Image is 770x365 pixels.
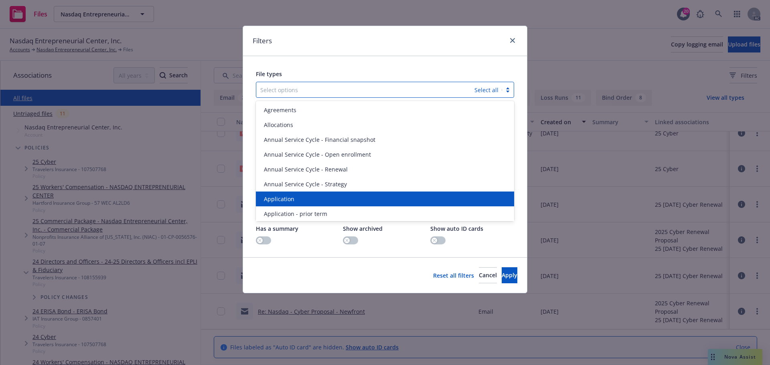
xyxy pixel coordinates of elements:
[430,225,483,232] span: Show auto ID cards
[253,36,272,46] h1: Filters
[264,195,294,203] span: Application
[508,36,517,45] a: close
[474,86,498,94] a: Select all
[264,121,293,129] span: Allocations
[264,135,375,144] span: Annual Service Cycle - Financial snapshot
[264,106,296,114] span: Agreements
[264,150,371,159] span: Annual Service Cycle - Open enrollment
[343,225,383,232] span: Show archived
[502,271,517,279] span: Apply
[479,267,497,283] button: Cancel
[256,225,298,232] span: Has a summary
[256,70,282,78] span: File types
[264,180,347,188] span: Annual Service Cycle - Strategy
[264,210,327,218] span: Application - prior term
[479,271,497,279] span: Cancel
[264,165,348,173] span: Annual Service Cycle - Renewal
[433,271,474,280] a: Reset all filters
[502,267,517,283] button: Apply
